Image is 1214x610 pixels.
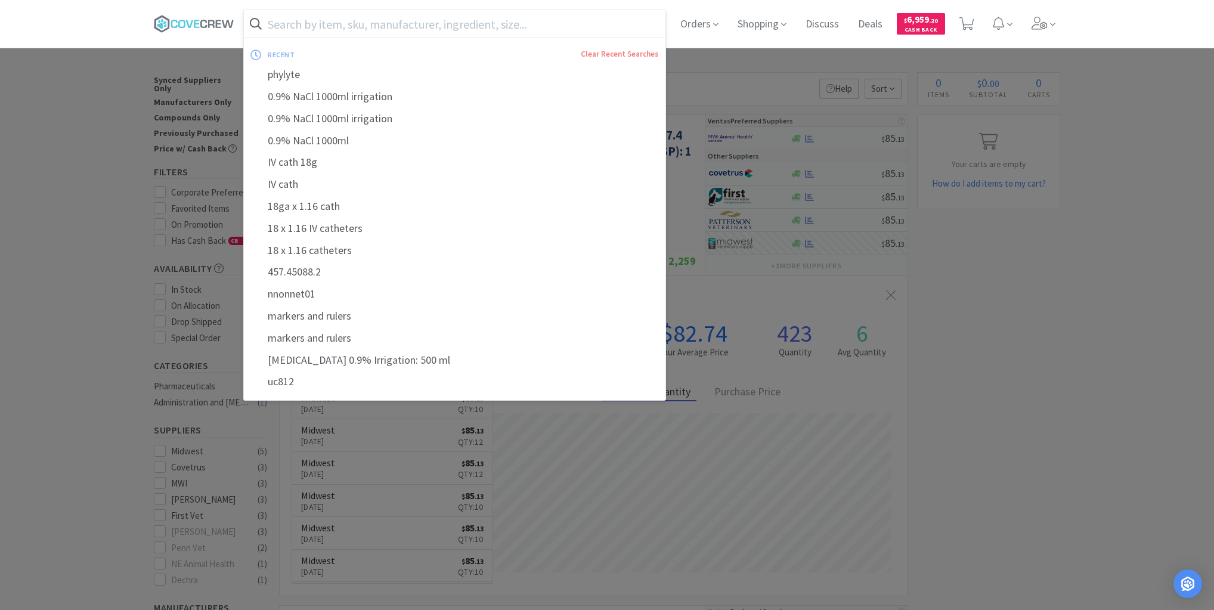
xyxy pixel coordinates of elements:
[244,10,665,38] input: Search by item, sku, manufacturer, ingredient, size...
[929,17,938,24] span: . 20
[244,196,665,218] div: 18ga x 1.16 cath
[244,371,665,393] div: uc812
[244,130,665,152] div: 0.9% NaCl 1000ml
[581,49,658,59] a: Clear Recent Searches
[897,8,945,40] a: $6,959.20Cash Back
[268,45,438,64] div: recent
[244,283,665,305] div: nnonnet01
[853,19,887,30] a: Deals
[801,19,844,30] a: Discuss
[904,27,938,35] span: Cash Back
[244,327,665,349] div: markers and rulers
[244,240,665,262] div: 18 x 1.16 catheters
[904,17,907,24] span: $
[244,174,665,196] div: IV cath
[244,151,665,174] div: IV cath 18g
[244,64,665,86] div: phylyte
[1173,569,1202,598] div: Open Intercom Messenger
[244,86,665,108] div: 0.9% NaCl 1000ml irrigation
[904,14,938,25] span: 6,959
[244,218,665,240] div: 18 x 1.16 IV catheters
[244,349,665,371] div: [MEDICAL_DATA] 0.9% Irrigation: 500 ml
[244,261,665,283] div: 457.45088.2
[244,108,665,130] div: 0.9% NaCl 1000ml irrigation
[244,305,665,327] div: markers and rulers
